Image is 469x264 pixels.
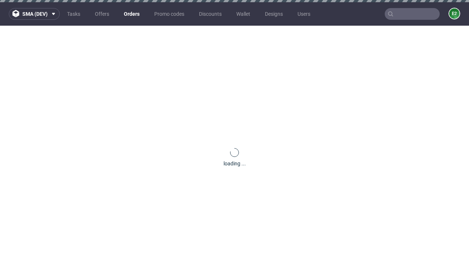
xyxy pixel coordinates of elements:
a: Designs [261,8,287,20]
a: Orders [119,8,144,20]
span: sma (dev) [22,11,48,16]
div: loading ... [224,160,246,167]
a: Offers [91,8,114,20]
figcaption: e2 [449,8,459,19]
a: Tasks [63,8,85,20]
a: Wallet [232,8,255,20]
a: Promo codes [150,8,189,20]
a: Users [293,8,315,20]
button: sma (dev) [9,8,60,20]
a: Discounts [195,8,226,20]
